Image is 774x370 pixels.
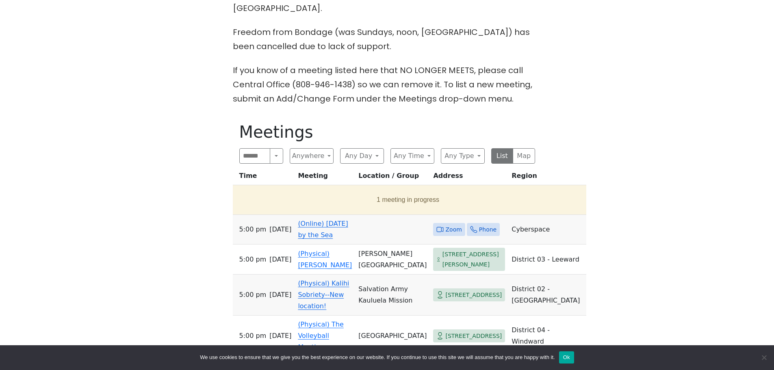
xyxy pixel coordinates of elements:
[239,122,535,142] h1: Meetings
[390,148,434,164] button: Any Time
[760,353,768,361] span: No
[269,254,291,265] span: [DATE]
[298,279,349,310] a: (Physical) Kalihi Sobriety--New location!
[508,245,586,275] td: District 03 - Leeward
[355,170,430,185] th: Location / Group
[295,170,355,185] th: Meeting
[508,316,586,357] td: District 04 - Windward
[445,290,502,300] span: [STREET_ADDRESS]
[270,148,283,164] button: Search
[479,225,496,235] span: Phone
[508,215,586,245] td: Cyberspace
[445,331,502,341] span: [STREET_ADDRESS]
[508,275,586,316] td: District 02 - [GEOGRAPHIC_DATA]
[298,250,352,269] a: (Physical) [PERSON_NAME]
[355,245,430,275] td: [PERSON_NAME][GEOGRAPHIC_DATA]
[200,353,555,361] span: We use cookies to ensure that we give you the best experience on our website. If you continue to ...
[298,220,348,239] a: (Online) [DATE] by the Sea
[239,148,271,164] input: Search
[441,148,485,164] button: Any Type
[233,170,295,185] th: Time
[430,170,508,185] th: Address
[236,188,580,211] button: 1 meeting in progress
[559,351,574,364] button: Ok
[239,289,267,301] span: 5:00 PM
[491,148,514,164] button: List
[508,170,586,185] th: Region
[269,289,291,301] span: [DATE]
[355,275,430,316] td: Salvation Army Kauluela Mission
[233,25,542,54] p: Freedom from Bondage (was Sundays, noon, [GEOGRAPHIC_DATA]) has been cancelled due to lack of sup...
[340,148,384,164] button: Any Day
[290,148,334,164] button: Anywhere
[355,316,430,357] td: [GEOGRAPHIC_DATA]
[269,330,291,342] span: [DATE]
[298,320,343,351] a: (Physical) The Volleyball Meeting
[239,330,267,342] span: 5:00 PM
[445,225,462,235] span: Zoom
[239,224,267,235] span: 5:00 PM
[269,224,291,235] span: [DATE]
[239,254,267,265] span: 5:00 PM
[513,148,535,164] button: Map
[233,63,542,106] p: If you know of a meeting listed here that NO LONGER MEETS, please call Central Office (808-946-14...
[442,249,502,269] span: [STREET_ADDRESS][PERSON_NAME]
